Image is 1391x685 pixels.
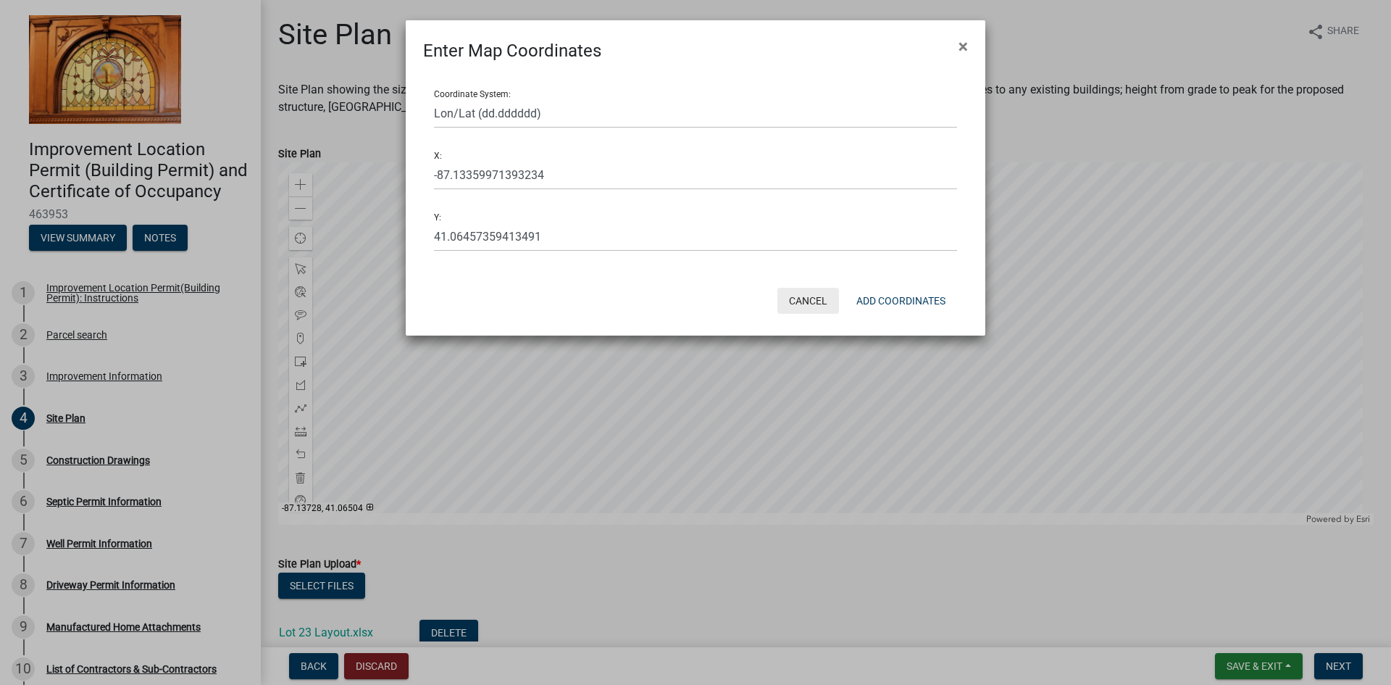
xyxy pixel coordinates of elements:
button: Cancel [777,288,839,314]
button: Add Coordinates [845,288,957,314]
span: × [958,36,968,57]
h4: Enter Map Coordinates [423,38,601,64]
button: Close [947,26,979,67]
select: Coordinate system [434,99,957,128]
